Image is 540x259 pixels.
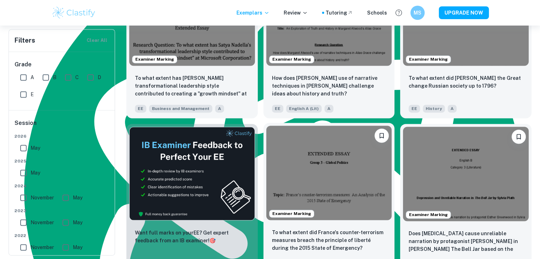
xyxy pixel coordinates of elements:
[135,74,249,98] p: To what extent has Satya Nadella's transformational leadership style contributed to creating a "g...
[135,229,249,244] p: Want full marks on your EE ? Get expert feedback from an IB examiner!
[31,243,54,251] span: November
[15,133,110,139] span: 2026
[266,126,392,220] img: Global Politics EE example thumbnail: To what extent did France's counter-terr
[413,9,421,17] h6: MS
[406,211,451,218] span: Examiner Marking
[272,105,283,112] span: EE
[15,35,35,45] h6: Filters
[284,9,308,17] p: Review
[98,73,101,81] span: D
[129,127,255,220] img: Thumbnail
[15,183,110,189] span: 2024
[403,127,529,221] img: English B EE example thumbnail: Does depression cause unreliable narrati
[15,208,110,214] span: 2023
[53,73,56,81] span: B
[149,105,212,112] span: Business and Management
[236,9,269,17] p: Exemplars
[406,56,451,62] span: Examiner Marking
[375,128,389,143] button: Bookmark
[269,56,314,62] span: Examiner Marking
[31,90,34,98] span: E
[448,105,457,112] span: A
[439,6,489,19] button: UPGRADE NOW
[31,194,54,202] span: November
[51,6,97,20] img: Clastify logo
[393,7,405,19] button: Help and Feedback
[512,129,526,144] button: Bookmark
[272,74,386,98] p: How does Margaret Atwood's use of narrative techniques in Alias Grace challenge ideas about histo...
[15,158,110,164] span: 2025
[15,232,110,239] span: 2022
[409,230,523,254] p: Does depression cause unreliable narration by protagonist Esther Greenwood in Sylvia Plath’s The ...
[75,73,79,81] span: C
[73,194,82,202] span: May
[423,105,445,112] span: History
[286,105,322,112] span: English A (Lit)
[31,73,34,81] span: A
[410,6,425,20] button: MS
[73,243,82,251] span: May
[269,210,314,217] span: Examiner Marking
[31,219,54,226] span: November
[132,56,177,62] span: Examiner Marking
[324,105,333,112] span: A
[15,60,110,69] h6: Grade
[31,144,40,152] span: May
[209,238,216,243] span: 🎯
[135,105,146,112] span: EE
[31,169,40,177] span: May
[15,119,110,133] h6: Session
[409,74,523,90] p: To what extent did Catherine the Great change Russian society up to 1796?
[73,219,82,226] span: May
[272,228,386,252] p: To what extent did France's counter-terrorism measures breach the principle of liberté during the...
[367,9,387,17] a: Schools
[326,9,353,17] a: Tutoring
[215,105,224,112] span: A
[409,105,420,112] span: EE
